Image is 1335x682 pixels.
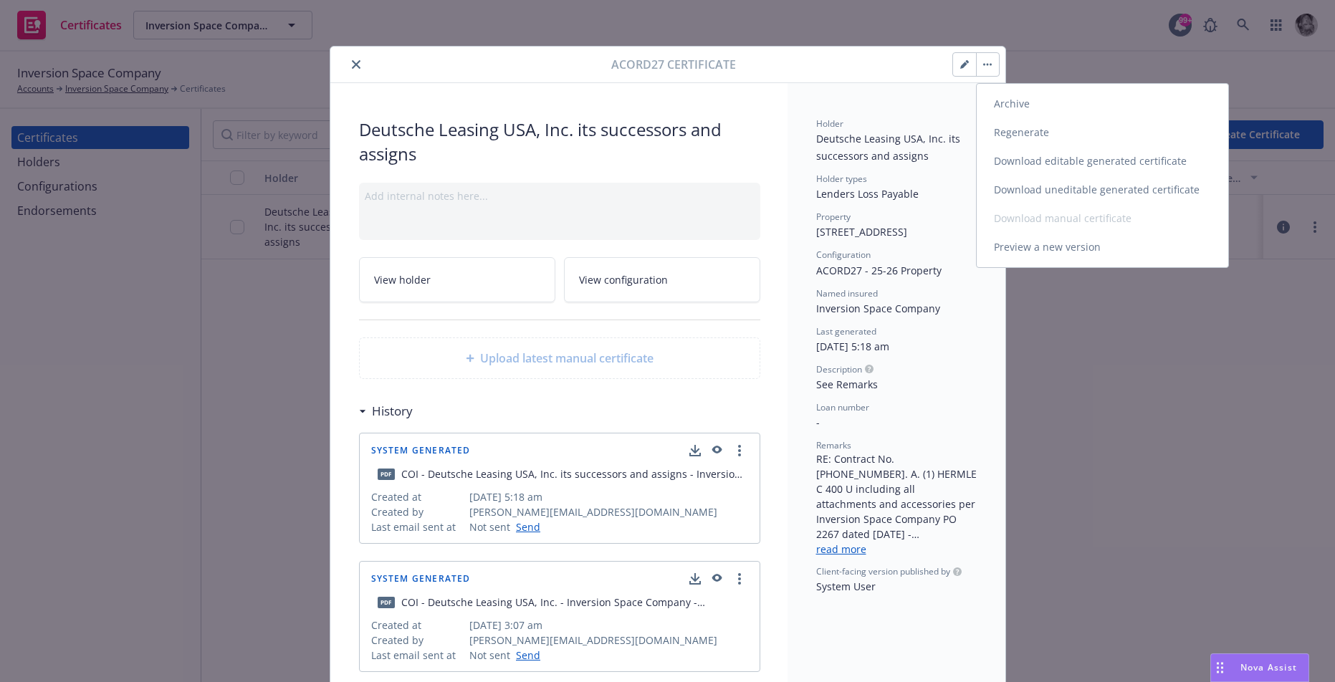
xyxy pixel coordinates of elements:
span: Property [816,211,851,223]
span: Not sent [469,648,510,663]
span: Last email sent at [371,519,464,534]
span: Add internal notes here... [365,189,488,203]
span: [DATE] 3:07 am [469,618,748,633]
span: Created by [371,504,464,519]
span: Lenders Loss Payable [816,187,919,201]
span: Last email sent at [371,648,464,663]
a: read more [816,542,866,556]
span: See Remarks [816,378,878,391]
span: Holder types [816,173,867,185]
a: more [731,570,748,587]
span: Acord27 Certificate [611,56,736,73]
span: Client-facing version published by [816,565,950,577]
a: Send [510,519,540,534]
span: pdf [378,469,395,479]
div: COI - Deutsche Leasing USA, Inc. its successors and assigns - Inversion Space Company - fillable.pdf [401,466,748,481]
span: Holder [816,117,843,130]
span: Created at [371,618,464,633]
div: COI - Deutsche Leasing USA, Inc. - Inversion Space Company - fillable.pdf [401,595,748,610]
button: close [348,56,365,73]
a: View holder [359,257,555,302]
span: Named insured [816,287,878,299]
span: [PERSON_NAME][EMAIL_ADDRESS][DOMAIN_NAME] [469,504,748,519]
span: Loan number [816,401,869,413]
span: Deutsche Leasing USA, Inc. its successors and assigns [816,132,963,163]
a: Send [510,648,540,663]
div: Drag to move [1211,654,1229,681]
a: View configuration [564,257,760,302]
span: Created at [371,489,464,504]
span: System Generated [371,446,471,455]
span: Description [816,363,862,375]
span: System Generated [371,575,471,583]
span: System User [816,580,876,593]
span: View configuration [579,272,668,287]
span: Nova Assist [1240,661,1297,673]
span: Inversion Space Company [816,302,940,315]
a: more [731,442,748,459]
span: [STREET_ADDRESS] [816,225,907,239]
div: RE: Contract No. [PHONE_NUMBER]. A. (1) HERMLE C 400 U including all attachments and accessories ... [816,451,977,542]
span: Configuration [816,249,871,261]
span: [DATE] 5:18 am [816,340,889,353]
span: - [816,416,820,429]
span: Deutsche Leasing USA, Inc. its successors and assigns [359,117,760,165]
span: pdf [378,597,395,607]
span: View holder [374,272,431,287]
h3: History [372,402,413,421]
div: History [359,402,413,421]
span: Last generated [816,325,876,337]
button: Nova Assist [1210,653,1309,682]
span: [PERSON_NAME][EMAIL_ADDRESS][DOMAIN_NAME] [469,633,748,648]
span: Not sent [469,519,510,534]
span: Created by [371,633,464,648]
span: ACORD27 - 25-26 Property [816,264,942,277]
span: [DATE] 5:18 am [469,489,748,504]
span: Remarks [816,439,851,451]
